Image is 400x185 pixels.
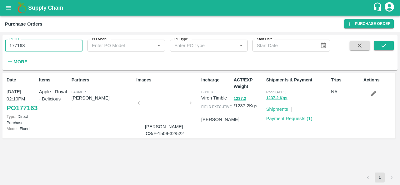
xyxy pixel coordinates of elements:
[201,90,213,94] span: buyer
[257,37,272,42] label: Start Date
[174,37,188,42] label: PO Type
[39,77,69,83] p: Items
[1,1,16,15] button: open drawer
[331,88,361,95] p: NA
[89,41,145,50] input: Enter PO Model
[201,95,231,101] p: Viren Timble
[7,126,18,131] span: Model:
[7,126,37,132] p: Fixed
[373,2,384,13] div: customer-support
[7,114,37,125] p: Direct Purchase
[201,116,239,123] p: [PERSON_NAME]
[362,173,397,183] nav: pagination navigation
[7,114,16,119] span: Type:
[13,59,27,64] strong: More
[136,77,199,83] p: Images
[7,88,37,102] p: [DATE] 02:10PM
[72,90,86,94] span: Farmer
[237,41,245,50] button: Open
[201,105,232,109] span: field executive
[266,116,312,121] a: Payment Requests (1)
[266,95,287,102] button: 1237.2 Kgs
[92,37,107,42] label: PO Model
[288,103,292,113] div: |
[5,40,82,51] input: Enter PO ID
[234,95,264,109] p: / 1237.2 Kgs
[5,20,42,28] div: Purchase Orders
[72,95,134,101] p: [PERSON_NAME]
[201,77,231,83] p: Incharge
[266,107,288,112] a: Shipments
[28,5,63,11] b: Supply Chain
[7,77,37,83] p: Date
[266,90,287,94] span: Rohru[APPL]
[39,88,69,102] p: Apple - Royal - Delicious
[16,2,28,14] img: logo
[331,77,361,83] p: Trips
[234,77,264,90] p: ACT/EXP Weight
[141,123,188,137] p: [PERSON_NAME]-CS/F-1509-32/522
[28,3,373,12] a: Supply Chain
[234,95,246,102] button: 1237.2
[266,77,329,83] p: Shipments & Payment
[384,1,395,14] div: account of current user
[5,56,29,67] button: More
[363,77,393,83] p: Actions
[155,41,163,50] button: Open
[344,19,394,28] a: Purchase Order
[252,40,315,51] input: Start Date
[317,40,329,51] button: Choose date
[9,37,19,42] label: PO ID
[172,41,227,50] input: Enter PO Type
[7,102,37,114] a: PO177163
[72,77,134,83] p: Partners
[375,173,385,183] button: page 1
